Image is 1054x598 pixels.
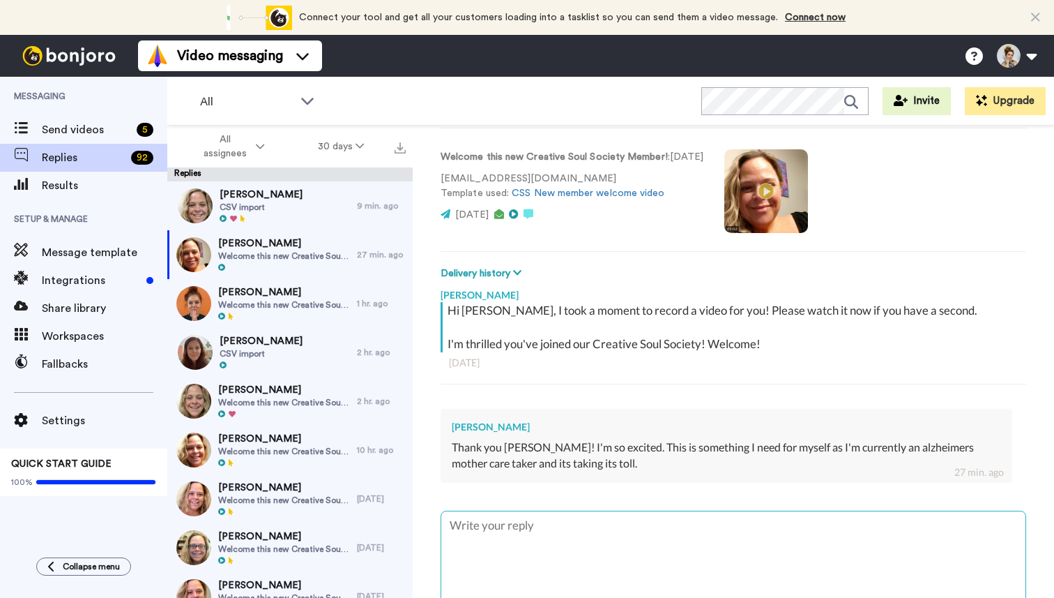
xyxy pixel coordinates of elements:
p: [EMAIL_ADDRESS][DOMAIN_NAME] Template used: [441,172,703,201]
span: Welcome this new Creative Soul Society Member! [218,544,350,555]
span: CSV import [220,348,303,359]
a: [PERSON_NAME]Welcome this new Creative Soul Society Member![DATE] [167,474,413,523]
div: [DATE] [357,493,406,504]
img: ef9a8303-58cc-4f71-915a-c253eb762cd3-thumb.jpg [176,286,211,321]
div: Hi [PERSON_NAME], I took a moment to record a video for you! Please watch it now if you have a se... [448,302,1023,352]
div: Replies [167,167,413,181]
img: 2dbbe995-0859-4424-91af-b3092435f491-thumb.jpg [176,481,211,516]
a: [PERSON_NAME]Welcome this new Creative Soul Society Member!27 min. ago [167,230,413,279]
div: 10 hr. ago [357,444,406,456]
span: [DATE] [455,210,489,220]
img: export.svg [395,142,406,154]
span: [PERSON_NAME] [218,383,350,397]
span: 100% [11,477,33,488]
div: [PERSON_NAME] [441,281,1026,302]
span: [PERSON_NAME] [218,237,350,251]
span: Replies [42,149,125,166]
div: 2 hr. ago [357,396,406,407]
button: Export all results that match these filters now. [390,136,410,157]
img: d426047f-6e7e-4590-b878-e294eecf9e27-thumb.jpg [178,188,213,223]
a: [PERSON_NAME]Welcome this new Creative Soul Society Member!10 hr. ago [167,426,413,474]
div: 5 [137,123,153,137]
span: [PERSON_NAME] [218,432,350,446]
span: Collapse menu [63,561,120,572]
span: Connect your tool and get all your customers loading into a tasklist so you can send them a video... [299,13,778,22]
span: Message template [42,244,167,261]
span: [PERSON_NAME] [218,481,350,495]
a: [PERSON_NAME]CSV import9 min. ago [167,181,413,230]
div: 92 [131,151,153,165]
span: Video messaging [177,46,283,66]
span: [PERSON_NAME] [220,334,303,348]
img: vm-color.svg [146,45,169,67]
button: Collapse menu [36,558,131,576]
button: Upgrade [965,87,1046,115]
div: [DATE] [357,542,406,553]
span: [PERSON_NAME] [218,285,350,299]
button: Invite [883,87,951,115]
span: Results [42,177,167,194]
span: Welcome this new Creative Soul Society Member! [218,446,350,457]
span: Welcome this new Creative Soul Society Member! [218,495,350,506]
a: [PERSON_NAME]Welcome this new Creative Soul Society Member![DATE] [167,523,413,572]
img: 77e89547-6366-4f42-b4c6-025cb18479c5-thumb.jpg [176,530,211,565]
span: [PERSON_NAME] [218,578,350,592]
div: [PERSON_NAME] [452,420,1001,434]
span: [PERSON_NAME] [220,188,303,202]
button: All assignees [170,127,291,166]
div: 2 hr. ago [357,347,406,358]
img: ec960f8a-3a1a-4432-b2c9-d574a9c2ec42-thumb.jpg [176,433,211,468]
span: Send videos [42,121,131,138]
div: 1 hr. ago [357,298,406,309]
span: QUICK START GUIDE [11,459,112,469]
span: [PERSON_NAME] [218,530,350,544]
div: 27 min. ago [357,249,406,260]
span: Fallbacks [42,356,167,373]
a: [PERSON_NAME]Welcome this new Creative Soul Society Member!1 hr. ago [167,279,413,328]
a: [PERSON_NAME]Welcome this new Creative Soul Society Member!2 hr. ago [167,377,413,426]
img: c0e292b6-9679-4a45-a0ca-01fddea1d721-thumb.jpg [178,335,213,370]
a: [PERSON_NAME]CSV import2 hr. ago [167,328,413,377]
img: bj-logo-header-white.svg [17,46,121,66]
a: Connect now [785,13,846,22]
div: [DATE] [449,356,1018,370]
span: All assignees [197,133,253,160]
img: 8ab99b73-28fa-4aa4-9edb-6529bae325f4-thumb.jpg [176,384,211,419]
span: Integrations [42,272,141,289]
img: 064a9ad4-f343-4e66-88b0-b829df9e9e2e-thumb.jpg [176,237,211,272]
button: 30 days [291,134,391,159]
a: CSS New member welcome video [512,188,664,198]
p: : [DATE] [441,150,703,165]
span: All [200,94,293,110]
div: Thank you [PERSON_NAME]! I'm so excited. This is something I need for myself as I'm currently an ... [452,440,1001,472]
strong: Welcome this new Creative Soul Society Member! [441,152,668,162]
span: Welcome this new Creative Soul Society Member! [218,397,350,408]
span: Settings [42,412,167,429]
span: Share library [42,300,167,317]
button: Delivery history [441,266,526,281]
span: CSV import [220,202,303,213]
span: Welcome this new Creative Soul Society Member! [218,299,350,311]
span: Workspaces [42,328,167,345]
div: 27 min. ago [954,465,1004,479]
div: animation [215,6,292,30]
span: Welcome this new Creative Soul Society Member! [218,251,350,262]
div: 9 min. ago [357,200,406,211]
